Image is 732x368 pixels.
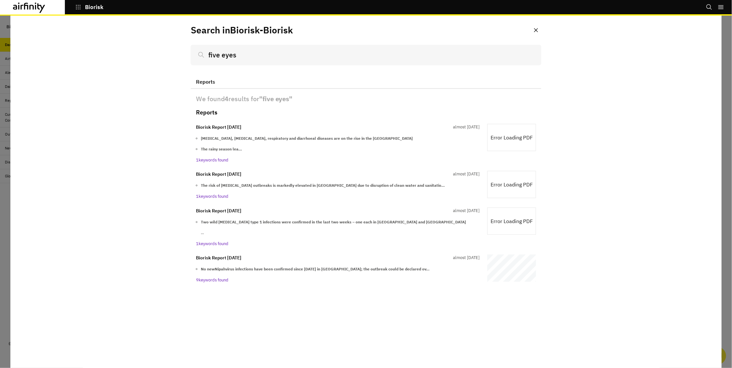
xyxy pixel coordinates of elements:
[450,171,480,178] p: almost [DATE]
[191,75,220,89] button: Reports
[225,94,229,103] b: 4
[259,94,292,103] b: " five eyes "
[196,241,480,247] p: 1 keywords found
[531,25,541,35] button: Close
[201,220,466,224] strong: Two wild [MEDICAL_DATA] type 1 infections were confirmed in the last two weeks – one each in [GEO...
[196,208,241,214] p: Biorisk Report [DATE]
[201,147,242,151] strong: The rainy season lea…
[215,267,226,271] strong: Nipah
[196,219,480,236] ul: …
[450,208,480,214] p: almost [DATE]
[450,124,480,131] p: almost [DATE]
[191,23,293,37] p: Search in Biorisk - Biorisk
[75,2,104,13] button: Biorisk
[196,171,241,178] p: Biorisk Report [DATE]
[191,45,541,65] input: Search...
[450,255,480,261] p: almost [DATE]
[487,171,536,198] div: Error Loading PDF
[201,267,215,271] strong: No new
[85,4,104,10] p: Biorisk
[196,109,217,116] h2: Reports
[487,124,536,151] div: Error Loading PDF
[196,277,480,283] p: 9 keywords found
[196,124,241,131] p: Biorisk Report [DATE]
[201,183,445,188] strong: The risk of [MEDICAL_DATA] outbreaks is markedly elevated in [GEOGRAPHIC_DATA] due to disruption ...
[196,94,536,104] p: We found results for
[487,208,536,235] div: Error Loading PDF
[196,193,480,200] p: 1 keywords found
[706,2,713,13] button: Search
[201,136,413,141] strong: [MEDICAL_DATA], [MEDICAL_DATA], respiratory and diarrhoeal diseases are on the rise in the [GEOGR...
[196,157,480,163] p: 1 keywords found
[196,255,241,261] p: Biorisk Report [DATE]
[226,267,430,271] strong: virus infections have been confirmed since [DATE] in [GEOGRAPHIC_DATA]; the outbreak could be dec...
